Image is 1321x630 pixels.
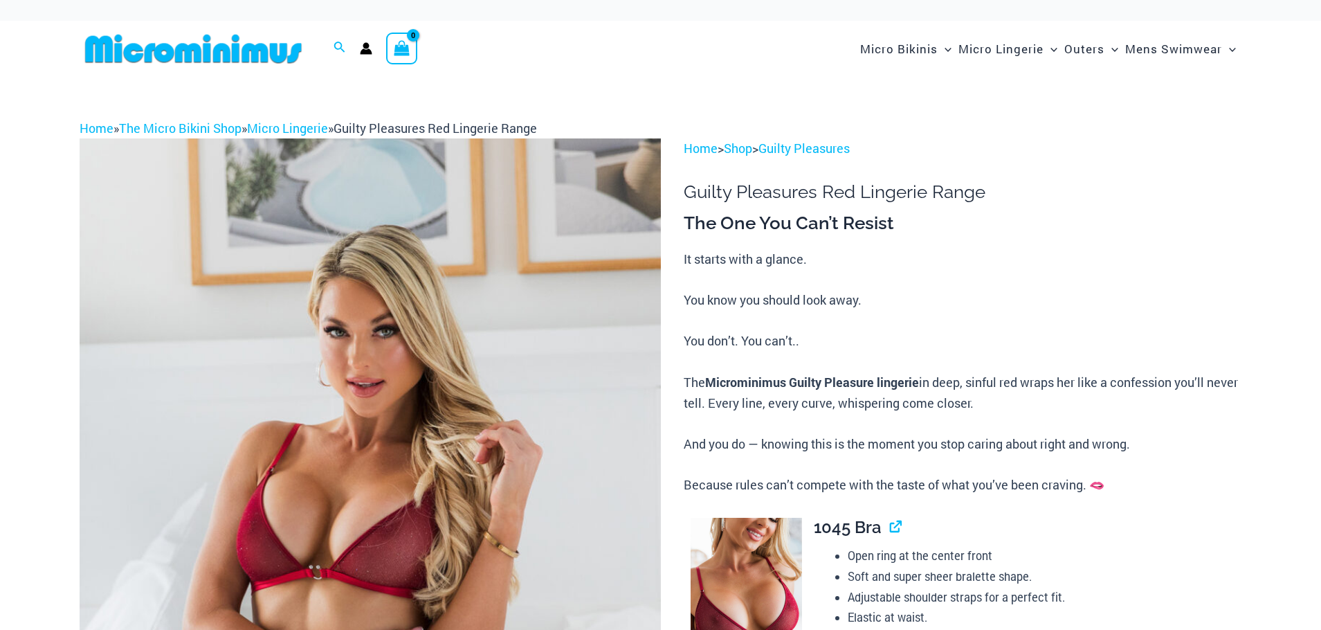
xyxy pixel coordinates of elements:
[848,566,1242,587] li: Soft and super sheer bralette shape.
[80,120,113,136] a: Home
[1061,28,1122,70] a: OutersMenu ToggleMenu Toggle
[848,546,1242,566] li: Open ring at the center front
[1104,31,1118,66] span: Menu Toggle
[360,42,372,55] a: Account icon link
[119,120,242,136] a: The Micro Bikini Shop
[334,120,537,136] span: Guilty Pleasures Red Lingerie Range
[80,33,307,64] img: MM SHOP LOGO FLAT
[855,26,1242,72] nav: Site Navigation
[814,517,882,537] span: 1045 Bra
[80,120,537,136] span: » » »
[386,33,418,64] a: View Shopping Cart, empty
[758,140,850,156] a: Guilty Pleasures
[938,31,951,66] span: Menu Toggle
[848,607,1242,628] li: Elastic at waist.
[955,28,1061,70] a: Micro LingerieMenu ToggleMenu Toggle
[860,31,938,66] span: Micro Bikinis
[958,31,1044,66] span: Micro Lingerie
[684,249,1241,496] p: It starts with a glance. You know you should look away. You don’t. You can’t.. The in deep, sinfu...
[1064,31,1104,66] span: Outers
[705,374,919,390] b: Microminimus Guilty Pleasure lingerie
[684,212,1241,235] h3: The One You Can’t Resist
[247,120,328,136] a: Micro Lingerie
[1222,31,1236,66] span: Menu Toggle
[684,181,1241,203] h1: Guilty Pleasures Red Lingerie Range
[684,140,718,156] a: Home
[857,28,955,70] a: Micro BikinisMenu ToggleMenu Toggle
[848,587,1242,608] li: Adjustable shoulder straps for a perfect fit.
[1125,31,1222,66] span: Mens Swimwear
[724,140,752,156] a: Shop
[334,39,346,57] a: Search icon link
[1044,31,1057,66] span: Menu Toggle
[684,138,1241,159] p: > >
[1122,28,1239,70] a: Mens SwimwearMenu ToggleMenu Toggle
